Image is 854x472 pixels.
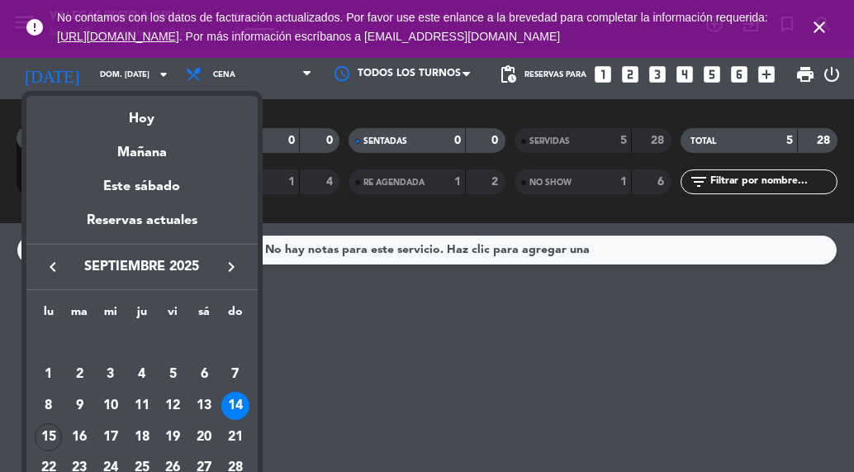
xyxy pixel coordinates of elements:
div: 3 [97,360,125,389]
td: 20 de septiembre de 2025 [188,422,220,453]
div: 9 [65,392,93,420]
td: 2 de septiembre de 2025 [64,360,95,391]
td: 11 de septiembre de 2025 [126,390,158,422]
td: 14 de septiembre de 2025 [220,390,251,422]
span: septiembre 2025 [68,256,216,278]
th: sábado [188,303,220,328]
th: miércoles [95,303,126,328]
div: 18 [128,423,156,451]
div: Reservas actuales [26,210,258,244]
div: 11 [128,392,156,420]
div: 14 [221,392,249,420]
td: 9 de septiembre de 2025 [64,390,95,422]
td: 17 de septiembre de 2025 [95,422,126,453]
div: 1 [35,360,63,389]
div: 2 [65,360,93,389]
button: keyboard_arrow_right [216,256,246,278]
td: SEP. [33,328,251,360]
td: 10 de septiembre de 2025 [95,390,126,422]
td: 3 de septiembre de 2025 [95,360,126,391]
td: 21 de septiembre de 2025 [220,422,251,453]
div: 5 [159,360,187,389]
div: Hoy [26,96,258,130]
div: Este sábado [26,164,258,210]
div: 10 [97,392,125,420]
div: Mañana [26,130,258,164]
td: 7 de septiembre de 2025 [220,360,251,391]
div: 8 [35,392,63,420]
div: 7 [221,360,249,389]
i: keyboard_arrow_right [221,257,241,277]
td: 12 de septiembre de 2025 [158,390,189,422]
i: keyboard_arrow_left [43,257,63,277]
th: martes [64,303,95,328]
th: viernes [158,303,189,328]
td: 13 de septiembre de 2025 [188,390,220,422]
div: 19 [159,423,187,451]
div: 16 [65,423,93,451]
div: 20 [190,423,218,451]
td: 1 de septiembre de 2025 [33,360,64,391]
div: 21 [221,423,249,451]
div: 13 [190,392,218,420]
div: 4 [128,360,156,389]
td: 15 de septiembre de 2025 [33,422,64,453]
div: 6 [190,360,218,389]
div: 17 [97,423,125,451]
td: 5 de septiembre de 2025 [158,360,189,391]
div: 12 [159,392,187,420]
th: domingo [220,303,251,328]
th: jueves [126,303,158,328]
td: 18 de septiembre de 2025 [126,422,158,453]
td: 19 de septiembre de 2025 [158,422,189,453]
div: 15 [35,423,63,451]
td: 4 de septiembre de 2025 [126,360,158,391]
td: 16 de septiembre de 2025 [64,422,95,453]
td: 8 de septiembre de 2025 [33,390,64,422]
td: 6 de septiembre de 2025 [188,360,220,391]
th: lunes [33,303,64,328]
button: keyboard_arrow_left [38,256,68,278]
